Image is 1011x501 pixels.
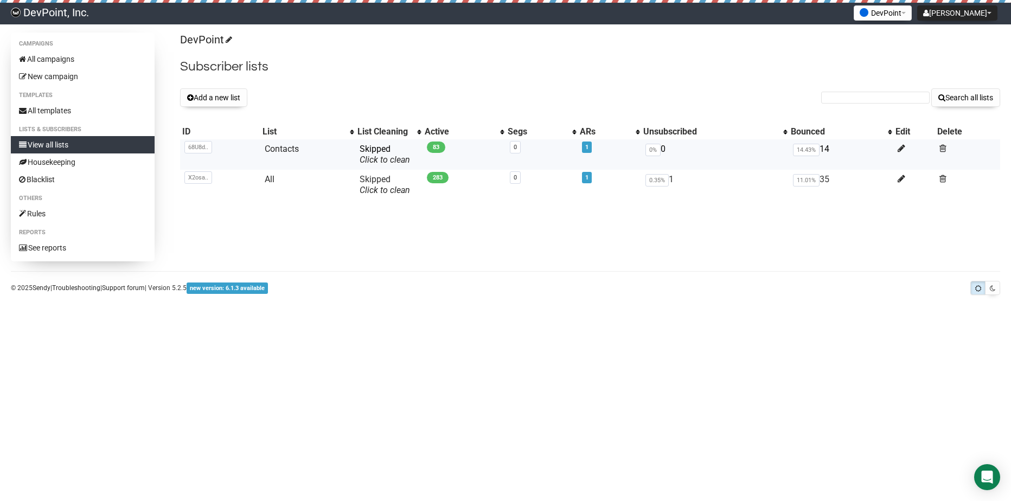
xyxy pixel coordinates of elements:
a: Click to clean [360,155,410,165]
button: [PERSON_NAME] [917,5,997,21]
a: New campaign [11,68,155,85]
a: Housekeeping [11,153,155,171]
div: Edit [895,126,933,137]
span: 11.01% [793,174,820,187]
a: DevPoint [180,33,231,46]
th: Unsubscribed: No sort applied, activate to apply an ascending sort [641,124,789,139]
a: All templates [11,102,155,119]
span: 14.43% [793,144,820,156]
span: 68U8d.. [184,141,212,153]
th: List: No sort applied, activate to apply an ascending sort [260,124,355,139]
a: 1 [585,144,588,151]
span: 0% [645,144,661,156]
a: See reports [11,239,155,256]
li: Others [11,192,155,205]
a: Troubleshooting [52,284,100,292]
th: Bounced: No sort applied, activate to apply an ascending sort [789,124,893,139]
a: 0 [514,144,517,151]
span: new version: 6.1.3 available [187,282,268,294]
a: Blacklist [11,171,155,188]
span: Skipped [360,144,410,165]
button: Search all lists [931,88,1000,107]
li: Reports [11,226,155,239]
div: ARs [580,126,630,137]
a: All campaigns [11,50,155,68]
a: Support forum [102,284,145,292]
th: Segs: No sort applied, activate to apply an ascending sort [506,124,578,139]
a: Sendy [33,284,50,292]
div: Bounced [791,126,882,137]
img: 0914048cb7d76895f239797112de4a6b [11,8,21,17]
button: DevPoint [854,5,912,21]
span: 283 [427,172,449,183]
div: ID [182,126,258,137]
div: Open Intercom Messenger [974,464,1000,490]
div: Unsubscribed [643,126,778,137]
div: Segs [508,126,567,137]
td: 14 [789,139,893,170]
a: 1 [585,174,588,181]
td: 35 [789,170,893,200]
span: X2osa.. [184,171,212,184]
td: 0 [641,139,789,170]
button: Add a new list [180,88,247,107]
span: Skipped [360,174,410,195]
span: 0.35% [645,174,669,187]
a: 0 [514,174,517,181]
span: 83 [427,142,445,153]
th: ARs: No sort applied, activate to apply an ascending sort [578,124,641,139]
a: All [265,174,274,184]
div: List [263,126,344,137]
a: View all lists [11,136,155,153]
img: favicons [860,8,868,17]
th: Active: No sort applied, activate to apply an ascending sort [423,124,506,139]
div: Delete [937,126,998,137]
th: Delete: No sort applied, sorting is disabled [935,124,1000,139]
div: Active [425,126,495,137]
a: Contacts [265,144,299,154]
a: Rules [11,205,155,222]
a: Click to clean [360,185,410,195]
div: List Cleaning [357,126,412,137]
th: List Cleaning: No sort applied, activate to apply an ascending sort [355,124,423,139]
td: 1 [641,170,789,200]
h2: Subscriber lists [180,57,1000,76]
li: Templates [11,89,155,102]
li: Lists & subscribers [11,123,155,136]
p: © 2025 | | | Version 5.2.5 [11,282,268,294]
li: Campaigns [11,37,155,50]
th: Edit: No sort applied, sorting is disabled [893,124,935,139]
th: ID: No sort applied, sorting is disabled [180,124,260,139]
a: new version: 6.1.3 available [187,284,268,292]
